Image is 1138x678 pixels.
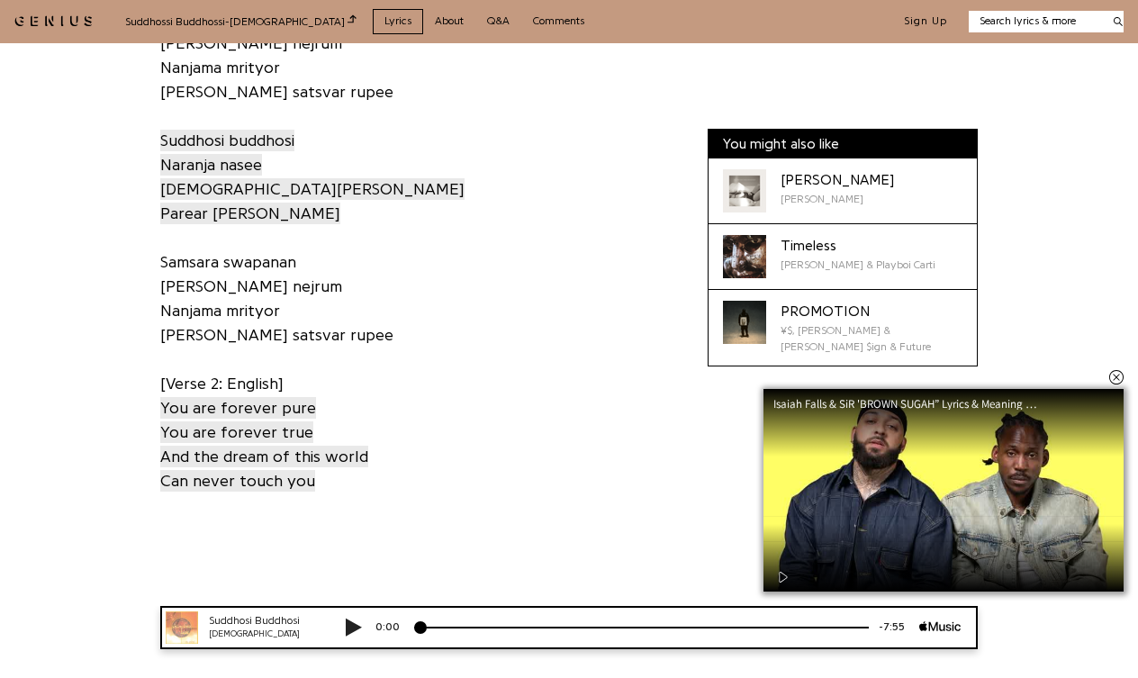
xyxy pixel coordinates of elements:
div: Suddhossi Buddhossi - [DEMOGRAPHIC_DATA] [125,13,357,30]
a: Suddhosi buddhosiNaranja nasee[DEMOGRAPHIC_DATA][PERSON_NAME]Parear [PERSON_NAME] [160,128,465,225]
div: [PERSON_NAME] [781,169,895,191]
a: Cover art for PROMOTION by ¥$, Kanye West & Ty Dolla $ign & FuturePROMOTION¥$, [PERSON_NAME] & [P... [709,290,977,366]
div: PROMOTION [781,301,962,322]
div: Timeless [781,235,935,257]
div: Cover art for Timeless by The Weeknd & Playboi Carti [723,235,766,278]
a: Q&A [475,9,521,33]
div: [PERSON_NAME] & Playboi Carti [781,257,935,273]
div: Cover art for Clara Bow by Taylor Swift [723,169,766,212]
div: Isaiah Falls & SiR 'BROWN SUGAH” Lyrics & Meaning | Genius Verified [773,398,1052,410]
a: Cover art for Timeless by The Weeknd & Playboi CartiTimeless[PERSON_NAME] & Playboi Carti [709,224,977,290]
div: Cover art for PROMOTION by ¥$, Kanye West & Ty Dolla $ign & Future [723,301,766,344]
div: You might also like [709,130,977,158]
span: Suddhosi buddhosi Naranja nasee [DEMOGRAPHIC_DATA][PERSON_NAME] Parear [PERSON_NAME] [160,130,465,224]
div: ¥$, [PERSON_NAME] & [PERSON_NAME] $ign & Future [781,322,962,355]
a: You are forever pureYou are forever trueAnd the dream of this worldCan never touch you [160,395,368,493]
div: [PERSON_NAME] [781,191,895,207]
button: Sign Up [904,14,947,29]
a: Cover art for Clara Bow by Taylor Swift[PERSON_NAME][PERSON_NAME] [709,158,977,224]
a: Comments [521,9,596,33]
a: About [423,9,475,33]
input: Search lyrics & more [969,14,1103,29]
span: You are forever pure You are forever true And the dream of this world Can never touch you [160,397,368,492]
a: Lyrics [373,9,423,33]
